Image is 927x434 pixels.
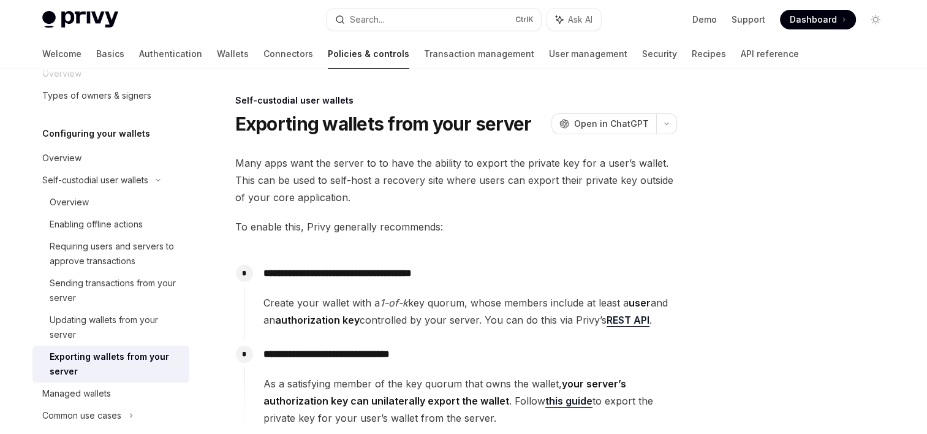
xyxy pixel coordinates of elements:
a: Authentication [139,39,202,69]
a: User management [549,39,627,69]
strong: authorization key [275,314,360,326]
span: As a satisfying member of the key quorum that owns the wallet, . Follow to export the private key... [263,375,676,427]
button: Ask AI [547,9,601,31]
img: light logo [42,11,118,28]
a: Overview [32,191,189,213]
button: Toggle dark mode [866,10,885,29]
a: Connectors [263,39,313,69]
button: Open in ChatGPT [551,113,656,134]
a: Welcome [42,39,81,69]
span: Dashboard [790,13,837,26]
span: Ctrl K [515,15,534,25]
div: Enabling offline actions [50,217,143,232]
strong: user [629,297,651,309]
a: Recipes [692,39,726,69]
div: Overview [42,151,81,166]
div: Requiring users and servers to approve transactions [50,239,182,268]
a: Updating wallets from your server [32,309,189,346]
a: Demo [692,13,717,26]
a: Transaction management [424,39,534,69]
div: Common use cases [42,408,121,423]
a: Policies & controls [328,39,409,69]
a: Basics [96,39,124,69]
div: Self-custodial user wallets [235,94,677,107]
a: Overview [32,147,189,169]
a: Requiring users and servers to approve transactions [32,235,189,272]
a: Sending transactions from your server [32,272,189,309]
span: Many apps want the server to to have the ability to export the private key for a user’s wallet. T... [235,154,677,206]
button: Search...CtrlK [327,9,541,31]
a: API reference [741,39,799,69]
em: 1-of-k [380,297,408,309]
h5: Configuring your wallets [42,126,150,141]
span: Create your wallet with a key quorum, whose members include at least a and an controlled by your ... [263,294,676,329]
span: To enable this, Privy generally recommends: [235,218,677,235]
a: Types of owners & signers [32,85,189,107]
a: Dashboard [780,10,856,29]
div: Overview [50,195,89,210]
div: Exporting wallets from your server [50,349,182,379]
a: Wallets [217,39,249,69]
a: Security [642,39,677,69]
div: Sending transactions from your server [50,276,182,305]
a: Support [732,13,765,26]
div: Managed wallets [42,386,111,401]
a: this guide [545,395,592,408]
div: Search... [350,12,384,27]
div: Types of owners & signers [42,88,151,103]
span: Open in ChatGPT [574,118,649,130]
a: Managed wallets [32,383,189,405]
h1: Exporting wallets from your server [235,113,532,135]
span: Ask AI [568,13,592,26]
a: REST API [607,314,649,327]
a: Exporting wallets from your server [32,346,189,383]
div: Updating wallets from your server [50,313,182,342]
div: Self-custodial user wallets [42,173,148,188]
a: Enabling offline actions [32,213,189,235]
